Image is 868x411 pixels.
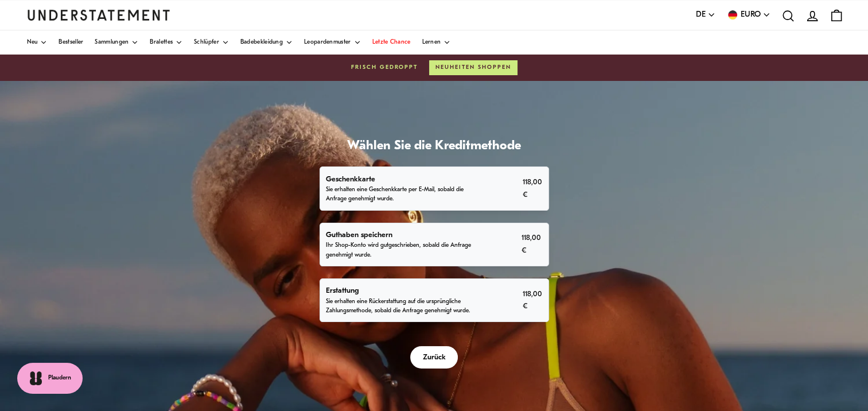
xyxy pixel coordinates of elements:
[48,374,71,383] span: Plaudern
[741,9,761,21] span: EURO
[351,63,418,72] span: Frisch gedroppt
[326,241,474,259] p: Ihr Shop-Konto wird gutgeschrieben, sobald die Anfrage genehmigt wurde.
[304,30,361,55] a: Leopardenmuster
[326,229,474,241] p: Guthaben speichern
[422,40,441,45] span: Lernen
[27,10,170,20] a: Understatement Startseite
[95,40,129,45] span: Sammlungen
[194,30,229,55] a: Schlüpfer
[194,40,219,45] span: Schlüpfer
[27,30,48,55] a: Neu
[326,185,475,204] p: Sie erhalten eine Geschenkkarte per E-Mail, sobald die Anfrage genehmigt wurde.
[326,285,475,297] p: Erstattung
[27,40,38,45] span: Neu
[372,40,411,45] span: Letzte Chance
[423,347,446,368] span: Zurück
[727,9,770,21] button: EURO
[240,30,293,55] a: Badebekleidung
[372,30,411,55] a: Letzte Chance
[150,40,173,45] span: Bralettes
[150,30,182,55] a: Bralettes
[326,297,475,316] p: Sie erhalten eine Rückerstattung auf die ursprüngliche Zahlungsmethode, sobald die Anfrage genehm...
[59,40,83,45] span: Bestseller
[326,173,475,185] p: Geschenkkarte
[410,346,458,369] button: Zurück
[521,232,542,257] p: 118,00 €
[59,30,83,55] a: Bestseller
[304,40,351,45] span: Leopardenmuster
[696,9,715,21] button: DE
[422,30,450,55] a: Lernen
[320,138,549,155] h1: Wählen Sie die Kreditmethode
[95,30,138,55] a: Sammlungen
[696,9,706,21] span: DE
[429,60,517,75] button: Neuheiten shoppen
[523,288,542,313] p: 118,00 €
[27,60,842,75] a: Frisch gedropptNeuheiten shoppen
[240,40,283,45] span: Badebekleidung
[17,363,83,394] button: Plaudern
[523,176,542,201] p: 118,00 €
